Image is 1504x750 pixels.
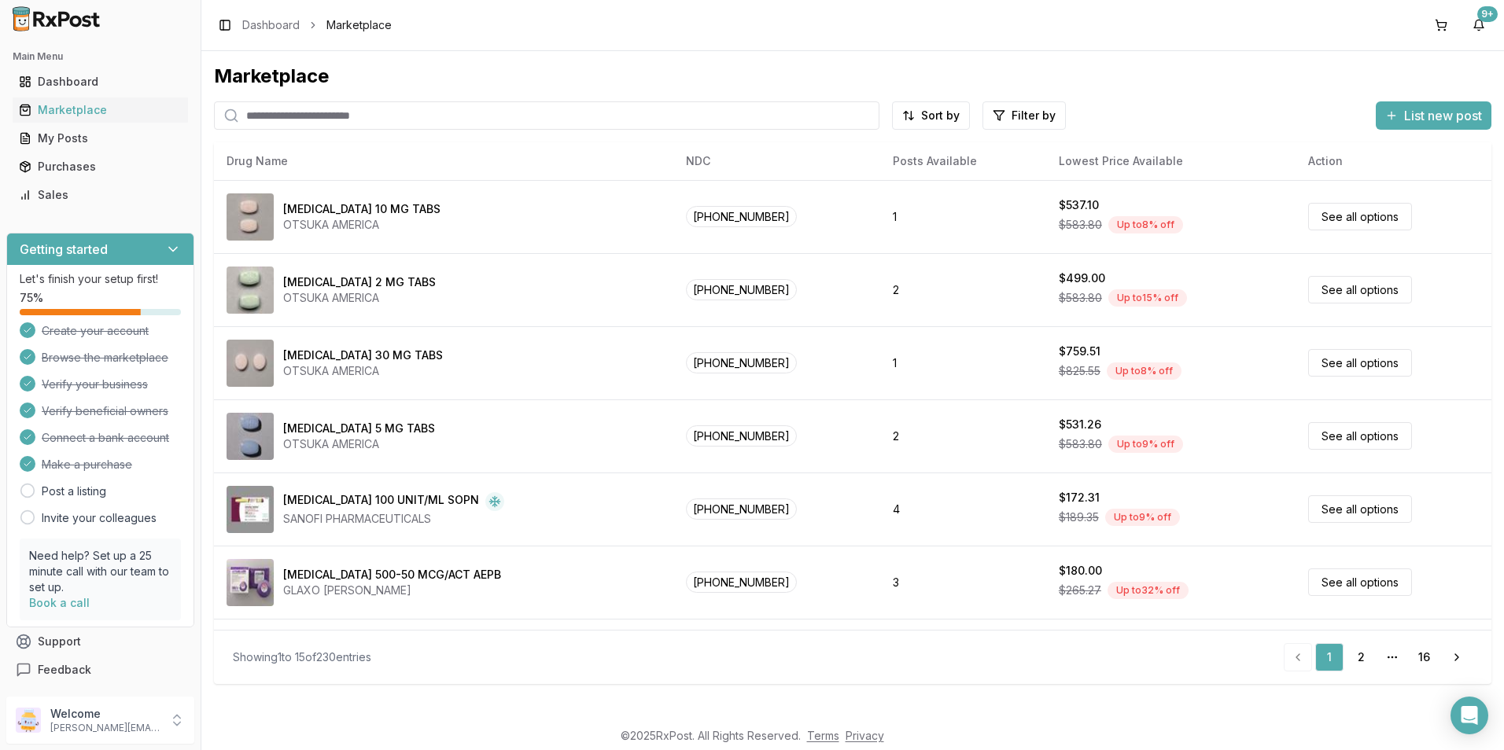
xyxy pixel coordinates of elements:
[42,457,132,472] span: Make a purchase
[1308,495,1412,523] a: See all options
[880,180,1046,253] td: 1
[673,142,880,180] th: NDC
[6,126,194,151] button: My Posts
[686,425,797,447] span: [PHONE_NUMBER]
[6,154,194,179] button: Purchases
[214,142,673,180] th: Drug Name
[42,430,169,446] span: Connect a bank account
[1376,109,1491,125] a: List new post
[283,274,436,290] div: [MEDICAL_DATA] 2 MG TABS
[1059,490,1100,506] div: $172.31
[42,377,148,392] span: Verify your business
[19,159,182,175] div: Purchases
[242,17,300,33] a: Dashboard
[1441,643,1473,671] a: Go to next page
[1107,362,1181,380] div: Up to 8 % off
[13,96,188,124] a: Marketplace
[846,729,884,742] a: Privacy
[1059,583,1101,598] span: $265.27
[1108,216,1183,233] div: Up to 8 % off
[880,546,1046,619] td: 3
[1105,509,1180,526] div: Up to 9 % off
[1404,106,1482,125] span: List new post
[1108,582,1189,599] div: Up to 32 % off
[283,583,501,598] div: GLAXO [PERSON_NAME]
[892,101,970,130] button: Sort by
[1308,276,1412,303] a: See all options
[42,510,157,526] a: Invite your colleagues
[1308,568,1412,596] a: See all options
[1451,697,1488,734] div: Open Intercom Messenger
[233,649,371,665] div: Showing 1 to 15 of 230 entries
[1477,6,1498,22] div: 9+
[1059,290,1102,306] span: $583.80
[283,217,441,233] div: OTSUKA AMERICA
[38,662,91,678] span: Feedback
[921,108,960,123] span: Sort by
[1012,108,1056,123] span: Filter by
[227,486,274,533] img: Admelog SoloStar 100 UNIT/ML SOPN
[880,326,1046,399] td: 1
[20,290,43,306] span: 75 %
[686,352,797,373] span: [PHONE_NUMBER]
[19,74,182,90] div: Dashboard
[283,567,501,583] div: [MEDICAL_DATA] 500-50 MCG/ACT AEPB
[1308,349,1412,377] a: See all options
[1376,101,1491,130] button: List new post
[283,363,443,379] div: OTSUKA AMERICA
[6,656,194,684] button: Feedback
[6,69,194,94] button: Dashboard
[1347,643,1375,671] a: 2
[1046,142,1296,180] th: Lowest Price Available
[19,187,182,203] div: Sales
[1059,436,1102,452] span: $583.80
[283,347,443,363] div: [MEDICAL_DATA] 30 MG TABS
[1059,417,1101,432] div: $531.26
[13,50,188,63] h2: Main Menu
[42,350,168,366] span: Browse the marketplace
[13,181,188,209] a: Sales
[1308,422,1412,450] a: See all options
[214,64,1491,89] div: Marketplace
[13,153,188,181] a: Purchases
[686,279,797,300] span: [PHONE_NUMBER]
[29,596,90,609] a: Book a call
[1108,289,1187,307] div: Up to 15 % off
[227,193,274,241] img: Abilify 10 MG TABS
[283,421,435,436] div: [MEDICAL_DATA] 5 MG TABS
[19,131,182,146] div: My Posts
[283,436,435,452] div: OTSUKA AMERICA
[227,413,274,460] img: Abilify 5 MG TABS
[1410,643,1438,671] a: 16
[1059,270,1105,286] div: $499.00
[686,498,797,520] span: [PHONE_NUMBER]
[982,101,1066,130] button: Filter by
[1315,643,1344,671] a: 1
[1059,363,1100,379] span: $825.55
[1466,13,1491,38] button: 9+
[880,399,1046,472] td: 2
[283,201,441,217] div: [MEDICAL_DATA] 10 MG TABS
[13,68,188,96] a: Dashboard
[1059,563,1102,579] div: $180.00
[6,627,194,656] button: Support
[1284,643,1473,671] nav: pagination
[42,323,149,339] span: Create your account
[1108,436,1183,453] div: Up to 9 % off
[20,240,108,259] h3: Getting started
[686,206,797,227] span: [PHONE_NUMBER]
[6,182,194,208] button: Sales
[29,548,171,595] p: Need help? Set up a 25 minute call with our team to set up.
[1059,344,1100,359] div: $759.51
[283,492,479,511] div: [MEDICAL_DATA] 100 UNIT/ML SOPN
[1059,197,1099,213] div: $537.10
[6,6,107,31] img: RxPost Logo
[880,472,1046,546] td: 4
[242,17,392,33] nav: breadcrumb
[16,708,41,733] img: User avatar
[50,706,160,722] p: Welcome
[20,271,181,287] p: Let's finish your setup first!
[13,124,188,153] a: My Posts
[1059,509,1099,525] span: $189.35
[227,559,274,606] img: Advair Diskus 500-50 MCG/ACT AEPB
